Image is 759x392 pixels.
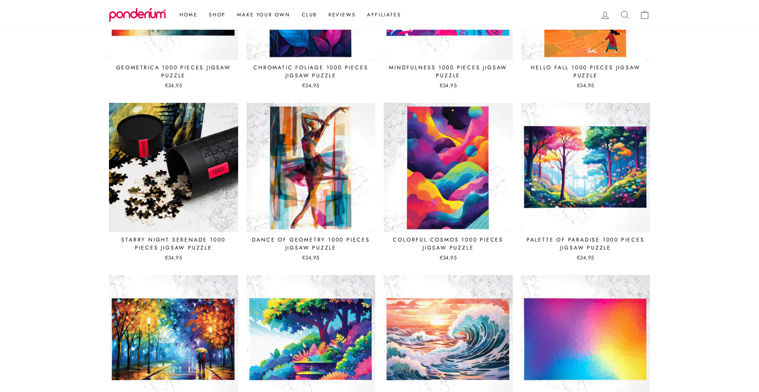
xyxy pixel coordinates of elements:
[247,103,376,264] a: Dance of Geometry 1000 Pieces Jigsaw Puzzle €34,95
[247,64,376,80] div: Chromatic Foliage 1000 Pieces Jigsaw Puzzle
[521,82,650,89] div: €34,95
[109,103,238,264] a: Starry Night Serenade 1000 Pieces Jigsaw Puzzle €34,95
[174,8,203,22] a: Home
[109,236,238,252] div: Starry Night Serenade 1000 Pieces Jigsaw Puzzle
[170,8,407,22] ul: Primary
[521,254,650,261] div: €34,95
[384,64,513,80] div: Mindfulness 1000 Pieces Jigsaw Puzzle
[231,8,296,22] a: Make Your Own
[247,254,376,261] div: €34,95
[384,254,513,261] div: €34,95
[109,8,166,22] img: Ponderium
[361,8,407,22] a: Affiliates
[521,236,650,252] div: Palette of Paradise 1000 Pieces Jigsaw Puzzle
[384,82,513,89] div: €34,95
[247,82,376,89] div: €34,95
[109,254,238,261] div: €34,95
[109,82,238,89] div: €34,95
[247,236,376,252] div: Dance of Geometry 1000 Pieces Jigsaw Puzzle
[323,8,361,22] a: Reviews
[109,64,238,80] div: Geometrica 1000 Pieces Jigsaw Puzzle
[203,8,231,22] a: Shop
[521,103,650,264] a: Palette of Paradise 1000 Pieces Jigsaw Puzzle €34,95
[384,236,513,252] div: Colorful Cosmos 1000 Pieces Jigsaw Puzzle
[384,103,513,264] a: Colorful Cosmos 1000 Pieces Jigsaw Puzzle €34,95
[296,8,323,22] a: Club
[521,64,650,80] div: Hello Fall 1000 Pieces Jigsaw Puzzle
